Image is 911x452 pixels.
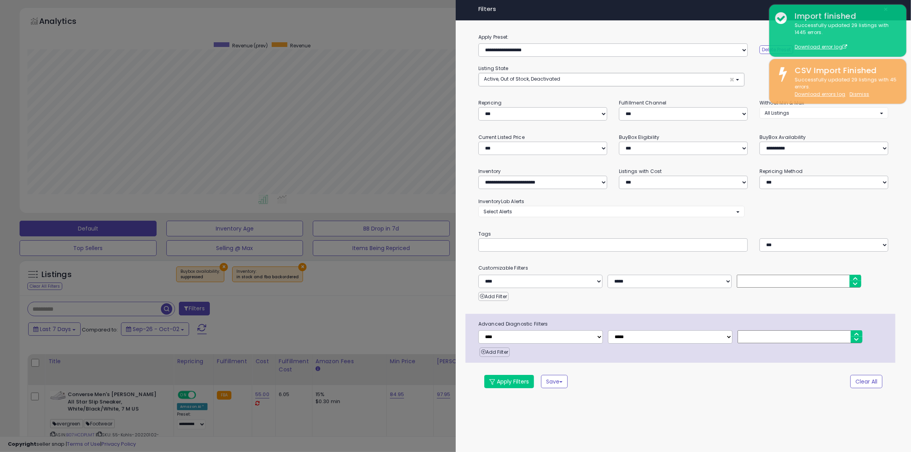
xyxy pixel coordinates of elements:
[789,65,900,76] div: CSV Import Finished
[795,91,845,97] a: Download errors log
[759,107,888,119] button: All Listings
[478,168,501,175] small: Inventory
[789,22,900,51] div: Successfully updated 29 listings with 1445 errors.
[478,292,509,301] button: Add Filter
[850,375,882,388] button: Clear All
[850,91,869,97] u: Dismiss
[619,168,662,175] small: Listings with Cost
[759,168,803,175] small: Repricing Method
[484,375,534,388] button: Apply Filters
[619,134,660,140] small: BuyBox Eligibility
[483,208,512,215] span: Select Alerts
[478,198,525,205] small: InventoryLab Alerts
[789,76,900,98] div: Successfully updated 29 listings with 45 errors.
[765,110,789,116] span: All Listings
[795,43,847,50] a: Download error log
[729,76,734,84] span: ×
[473,320,895,328] span: Advanced Diagnostic Filters
[541,375,568,388] button: Save
[478,99,502,106] small: Repricing
[478,65,509,72] small: Listing State
[478,6,888,13] h4: Filters
[479,73,745,86] button: Active, Out of Stock, Deactivated ×
[478,134,525,140] small: Current Listed Price
[759,45,793,54] button: Delete Preset
[473,264,894,272] small: Customizable Filters
[883,4,888,15] span: ×
[473,230,894,238] small: Tags
[619,99,667,106] small: Fulfillment Channel
[480,348,510,357] button: Add Filter
[880,4,891,15] button: ×
[759,99,805,106] small: Without Min & Max
[789,11,900,22] div: Import finished
[478,206,745,217] button: Select Alerts
[473,33,894,41] label: Apply Preset:
[759,134,806,140] small: BuyBox Availability
[484,76,560,82] span: Active, Out of Stock, Deactivated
